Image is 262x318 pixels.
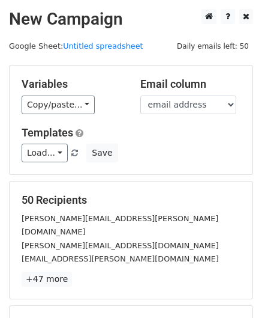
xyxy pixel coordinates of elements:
h5: 50 Recipients [22,194,240,207]
a: Load... [22,144,68,162]
h2: New Campaign [9,9,253,29]
small: [PERSON_NAME][EMAIL_ADDRESS][PERSON_NAME][DOMAIN_NAME] [22,214,218,237]
a: Templates [22,126,73,139]
h5: Variables [22,78,122,91]
h5: Email column [140,78,241,91]
button: Save [86,144,118,162]
a: Daily emails left: 50 [173,41,253,50]
span: Daily emails left: 50 [173,40,253,53]
small: [EMAIL_ADDRESS][PERSON_NAME][DOMAIN_NAME] [22,254,219,263]
small: Google Sheet: [9,41,143,50]
small: [PERSON_NAME][EMAIL_ADDRESS][DOMAIN_NAME] [22,241,219,250]
a: Untitled spreadsheet [63,41,143,50]
a: Copy/paste... [22,96,95,114]
a: +47 more [22,272,72,287]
